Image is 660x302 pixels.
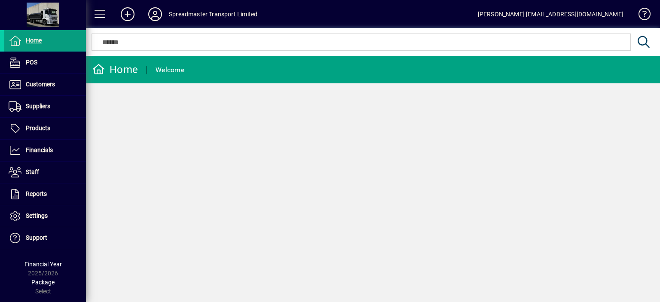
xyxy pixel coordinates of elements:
button: Add [114,6,141,22]
a: Products [4,118,86,139]
span: Settings [26,212,48,219]
a: Customers [4,74,86,95]
span: Financials [26,146,53,153]
div: Spreadmaster Transport Limited [169,7,257,21]
div: Welcome [156,63,184,77]
span: Package [31,279,55,286]
span: Support [26,234,47,241]
span: Home [26,37,42,44]
span: Products [26,125,50,131]
span: Staff [26,168,39,175]
span: Customers [26,81,55,88]
span: Financial Year [24,261,62,268]
span: Reports [26,190,47,197]
div: [PERSON_NAME] [EMAIL_ADDRESS][DOMAIN_NAME] [478,7,623,21]
span: POS [26,59,37,66]
a: Suppliers [4,96,86,117]
a: POS [4,52,86,73]
a: Reports [4,183,86,205]
div: Home [92,63,138,76]
a: Financials [4,140,86,161]
a: Staff [4,162,86,183]
a: Knowledge Base [632,2,649,30]
span: Suppliers [26,103,50,110]
a: Support [4,227,86,249]
button: Profile [141,6,169,22]
a: Settings [4,205,86,227]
